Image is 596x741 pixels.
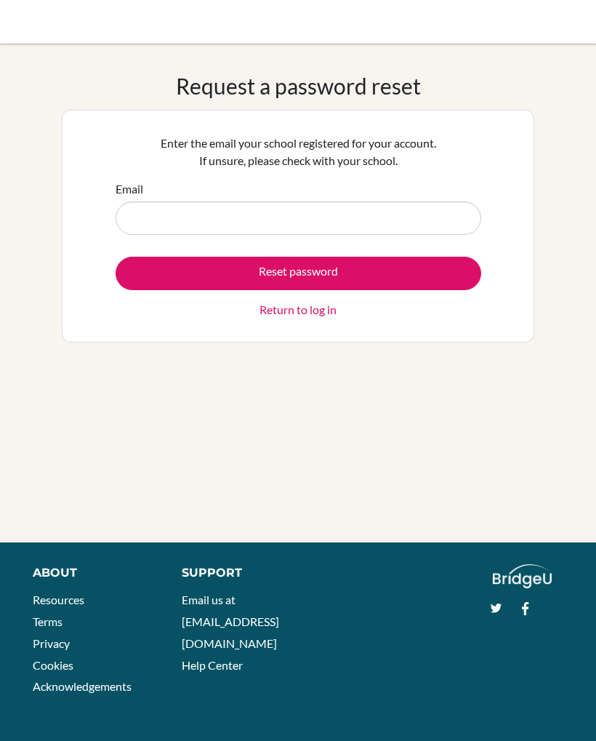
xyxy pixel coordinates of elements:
a: Email us at [EMAIL_ADDRESS][DOMAIN_NAME] [182,593,279,649]
a: Help Center [182,658,243,672]
a: Return to log in [259,301,337,319]
h1: Request a password reset [176,73,421,99]
div: About [33,564,149,582]
div: Support [182,564,285,582]
label: Email [116,180,143,198]
a: Terms [33,614,63,628]
button: Reset password [116,257,481,290]
a: Privacy [33,636,70,650]
a: Resources [33,593,84,606]
p: Enter the email your school registered for your account. If unsure, please check with your school. [116,135,481,169]
a: Acknowledgements [33,679,132,693]
img: logo_white@2x-f4f0deed5e89b7ecb1c2cc34c3e3d731f90f0f143d5ea2071677605dd97b5244.png [493,564,552,588]
a: Cookies [33,658,73,672]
